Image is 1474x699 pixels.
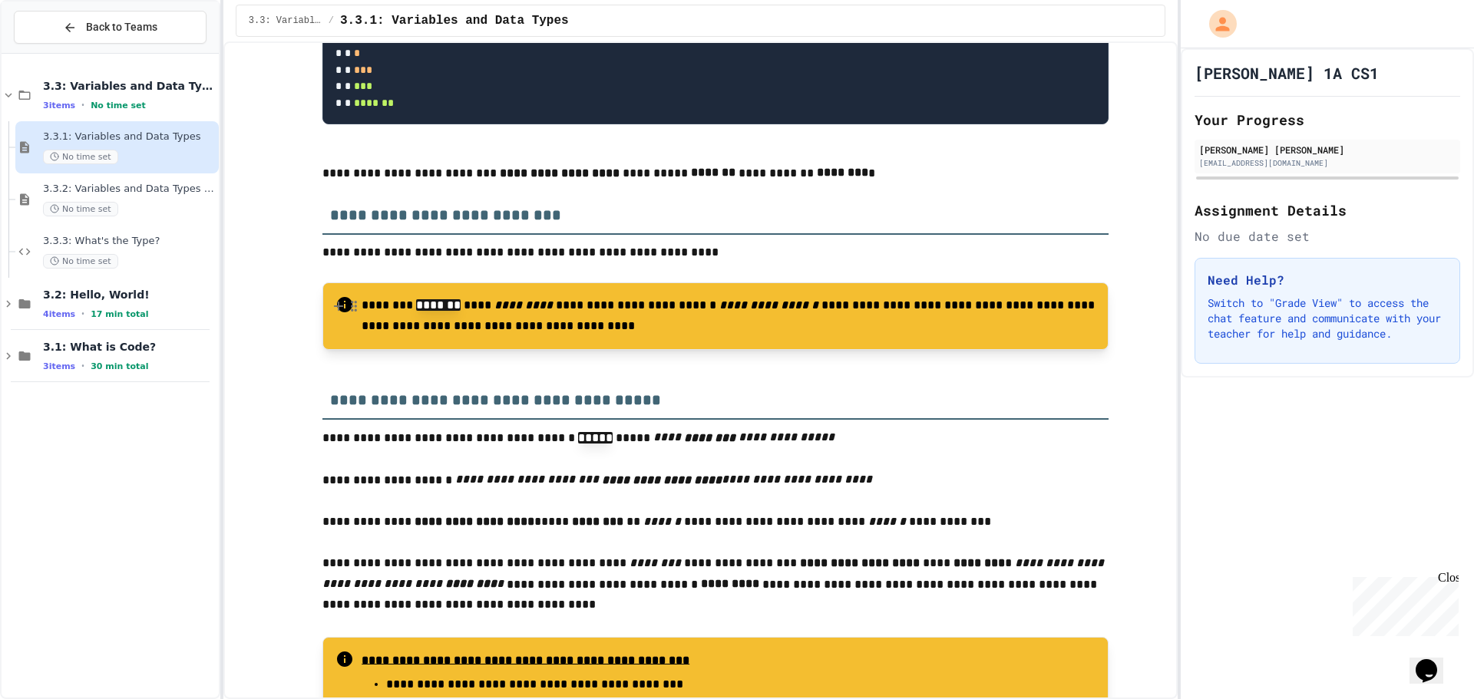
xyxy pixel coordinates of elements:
div: Chat with us now!Close [6,6,106,97]
span: No time set [43,254,118,269]
span: 3.3: Variables and Data Types [43,79,216,93]
h2: Your Progress [1195,109,1460,130]
span: 4 items [43,309,75,319]
span: 3.3: Variables and Data Types [249,15,322,27]
iframe: chat widget [1410,638,1459,684]
span: 3.3.3: What's the Type? [43,235,216,248]
span: No time set [43,202,118,216]
span: 3.3.1: Variables and Data Types [43,130,216,143]
span: / [329,15,334,27]
div: [EMAIL_ADDRESS][DOMAIN_NAME] [1199,157,1456,169]
span: 3.2: Hello, World! [43,288,216,302]
span: 3.3.2: Variables and Data Types - Review [43,183,216,196]
span: 3 items [43,101,75,110]
p: Switch to "Grade View" to access the chat feature and communicate with your teacher for help and ... [1208,295,1447,341]
span: No time set [91,101,146,110]
button: Back to Teams [14,11,207,44]
span: • [81,99,84,111]
span: 3.1: What is Code? [43,340,216,354]
h1: [PERSON_NAME] 1A CS1 [1195,62,1379,84]
span: 17 min total [91,309,148,319]
h3: Need Help? [1208,271,1447,289]
span: Back to Teams [86,19,157,35]
span: 3 items [43,361,75,371]
iframe: chat widget [1347,571,1459,636]
div: [PERSON_NAME] [PERSON_NAME] [1199,143,1456,157]
span: • [81,360,84,372]
h2: Assignment Details [1195,199,1460,221]
div: No due date set [1195,227,1460,246]
span: • [81,308,84,320]
span: No time set [43,150,118,164]
span: 3.3.1: Variables and Data Types [340,12,569,30]
span: 30 min total [91,361,148,371]
div: My Account [1193,6,1241,41]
